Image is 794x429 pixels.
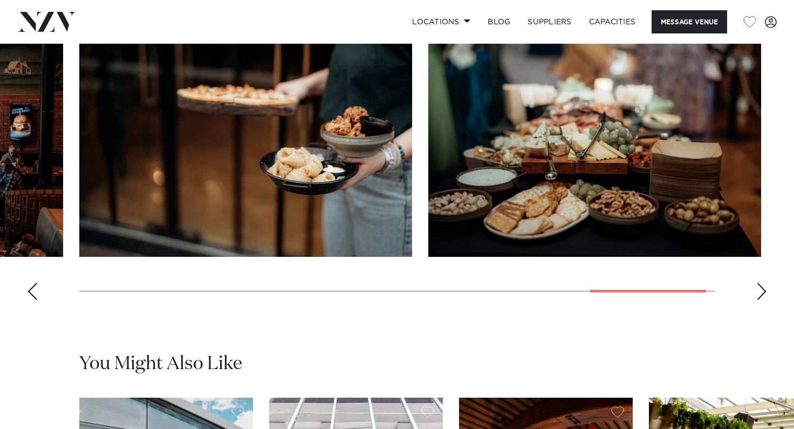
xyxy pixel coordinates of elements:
img: nzv-logo.png [17,12,76,31]
a: SUPPLIERS [519,10,580,33]
swiper-slide: 9 / 10 [79,12,412,257]
a: Capacities [580,10,645,33]
a: Locations [403,10,479,33]
button: Message Venue [652,10,727,33]
h2: You Might Also Like [79,352,242,376]
swiper-slide: 10 / 10 [428,12,761,257]
a: BLOG [479,10,519,33]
